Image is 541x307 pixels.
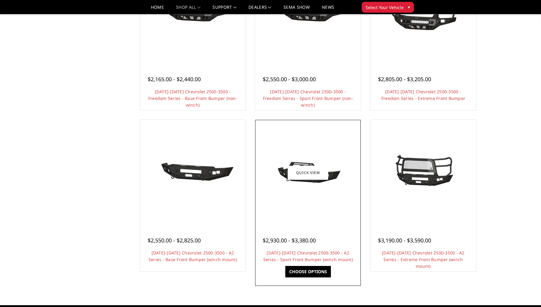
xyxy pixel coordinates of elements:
[148,89,237,108] a: [DATE]-[DATE] Chevrolet 2500-3500 - Freedom Series - Base Front Bumper (non-winch)
[372,121,475,224] a: 2024-2025 Chevrolet 2500-3500 - A2 Series - Extreme Front Bumper (winch mount)
[288,166,328,180] a: Quick view
[378,75,431,83] span: $2,805.00 - $3,205.00
[382,250,465,269] a: [DATE]-[DATE] Chevrolet 2500-3500 - A2 Series - Extreme Front Bumper (winch mount)
[260,150,356,195] img: 2024-2025 Chevrolet 2500-3500 - A2 Series - Sport Front Bumper (winch mount)
[285,266,331,277] a: Choose Options
[149,250,237,262] a: [DATE]-[DATE] Chevrolet 2500-3500 - A2 Series - Base Front Bumper (winch mount)
[257,121,359,224] a: 2024-2025 Chevrolet 2500-3500 - A2 Series - Sport Front Bumper (winch mount)
[283,5,310,14] a: SEMA Show
[151,5,164,14] a: Home
[176,5,200,14] a: shop all
[362,2,414,13] button: Select Your Vehicle
[248,5,271,14] a: Dealers
[408,4,410,10] span: ▾
[366,4,404,11] span: Select Your Vehicle
[263,75,316,83] span: $2,550.00 - $3,000.00
[213,5,236,14] a: Support
[263,237,316,244] span: $2,930.00 - $3,380.00
[322,5,334,14] a: News
[148,75,201,83] span: $2,165.00 - $2,440.00
[375,150,472,195] img: 2024-2025 Chevrolet 2500-3500 - A2 Series - Extreme Front Bumper (winch mount)
[263,250,353,262] a: [DATE]-[DATE] Chevrolet 2500-3500 - A2 Series - Sport Front Bumper (winch mount)
[142,121,244,224] a: 2024-2025 Chevrolet 2500-3500 - A2 Series - Base Front Bumper (winch mount)
[148,237,201,244] span: $2,550.00 - $2,825.00
[381,89,465,101] a: [DATE]-[DATE] Chevrolet 2500-3500 - Freedom Series - Extreme Front Bumper
[378,237,431,244] span: $3,190.00 - $3,590.00
[144,150,241,195] img: 2024-2025 Chevrolet 2500-3500 - A2 Series - Base Front Bumper (winch mount)
[263,89,353,108] a: [DATE]-[DATE] Chevrolet 2500-3500 - Freedom Series - Sport Front Bumper (non-winch)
